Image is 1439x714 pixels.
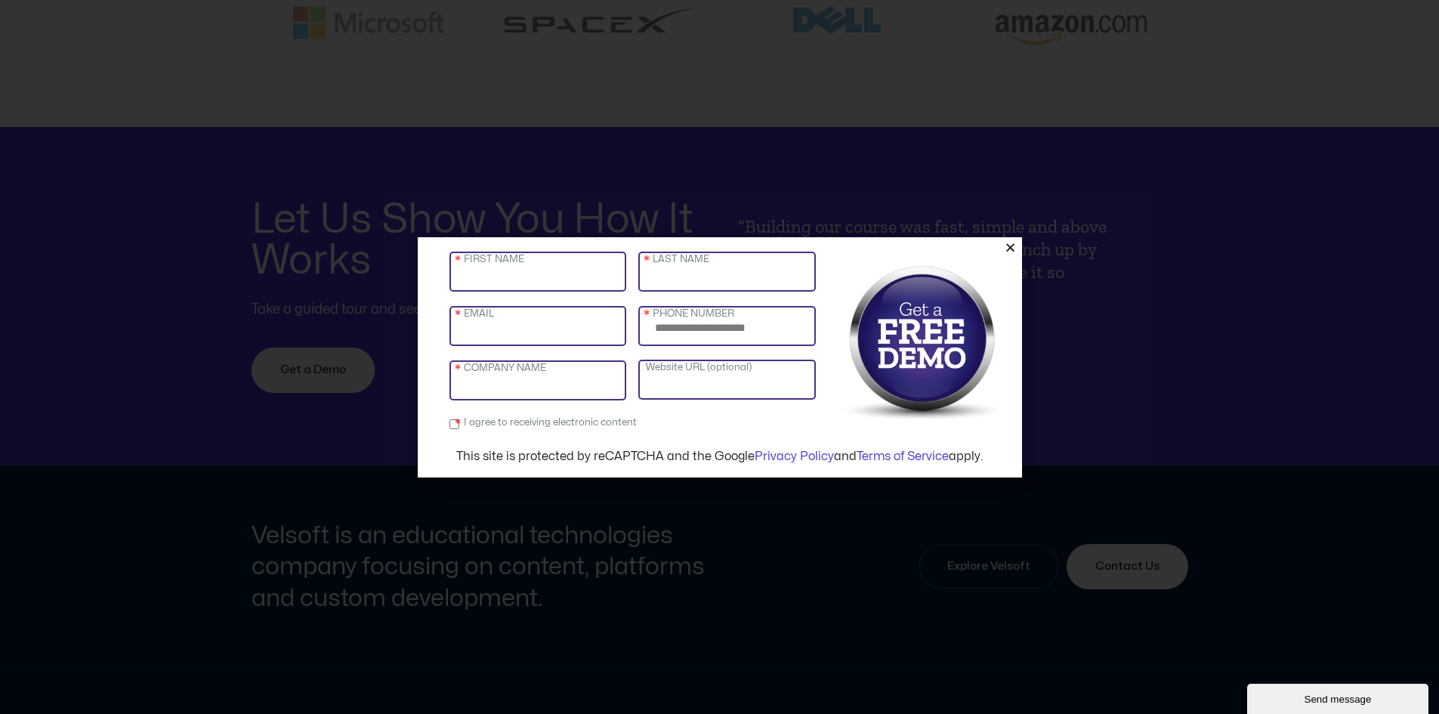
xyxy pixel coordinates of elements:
label: Website URL (optional) [646,360,752,376]
label: EMAIL [457,304,494,325]
label: LAST NAME [646,249,709,270]
label: PHONE NUMBER [646,304,734,325]
label: COMPANY NAME [457,358,546,379]
a: Terms of Service [857,450,949,462]
iframe: chat widget [1247,681,1431,714]
div: This site is protected by reCAPTCHA and the Google and apply. [430,447,1010,465]
label: I agree to receiving electronic content [457,413,637,434]
label: FIRST NAME [457,249,524,270]
a: Close [1005,242,1016,253]
a: Privacy Policy [755,450,834,462]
